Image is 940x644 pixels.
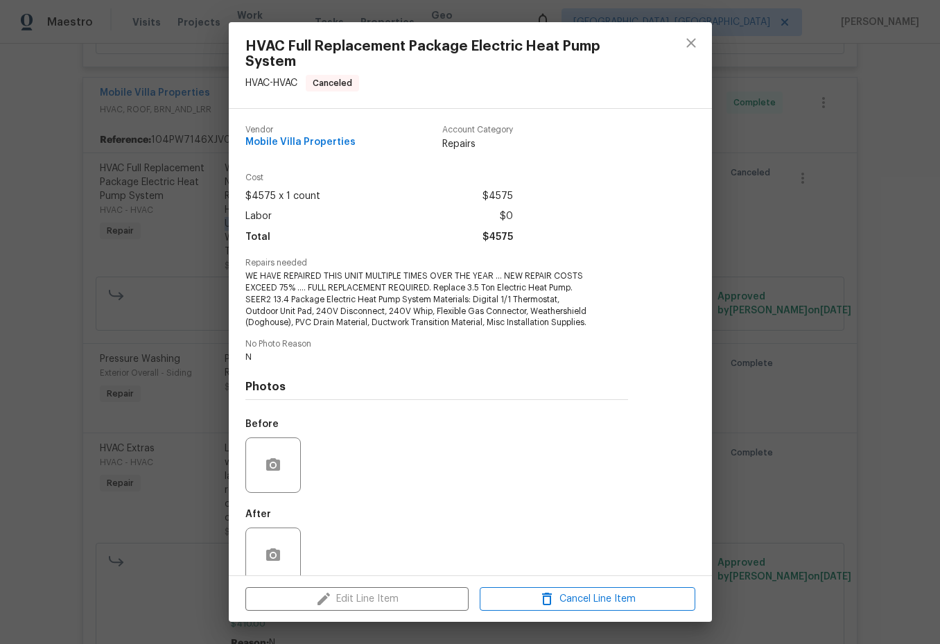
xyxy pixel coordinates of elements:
span: $0 [500,207,513,227]
span: HVAC Full Replacement Package Electric Heat Pump System [245,39,623,69]
button: Cancel Line Item [480,587,695,611]
span: $4575 [482,186,513,207]
button: close [674,26,708,60]
span: $4575 [482,227,513,247]
span: Repairs [442,137,513,151]
span: Cancel Line Item [484,591,691,608]
h5: Before [245,419,279,429]
span: Repairs needed [245,259,628,268]
span: N [245,351,590,363]
span: $4575 x 1 count [245,186,320,207]
span: Account Category [442,125,513,134]
span: Labor [245,207,272,227]
span: Canceled [307,76,358,90]
span: Cost [245,173,513,182]
span: WE HAVE REPAIRED THIS UNIT MULTIPLE TIMES OVER THE YEAR ... NEW REPAIR COSTS EXCEED 75% .... FULL... [245,270,590,329]
h5: After [245,510,271,519]
span: Total [245,227,270,247]
h4: Photos [245,380,628,394]
span: No Photo Reason [245,340,628,349]
span: Mobile Villa Properties [245,137,356,148]
span: Vendor [245,125,356,134]
span: HVAC - HVAC [245,78,297,88]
